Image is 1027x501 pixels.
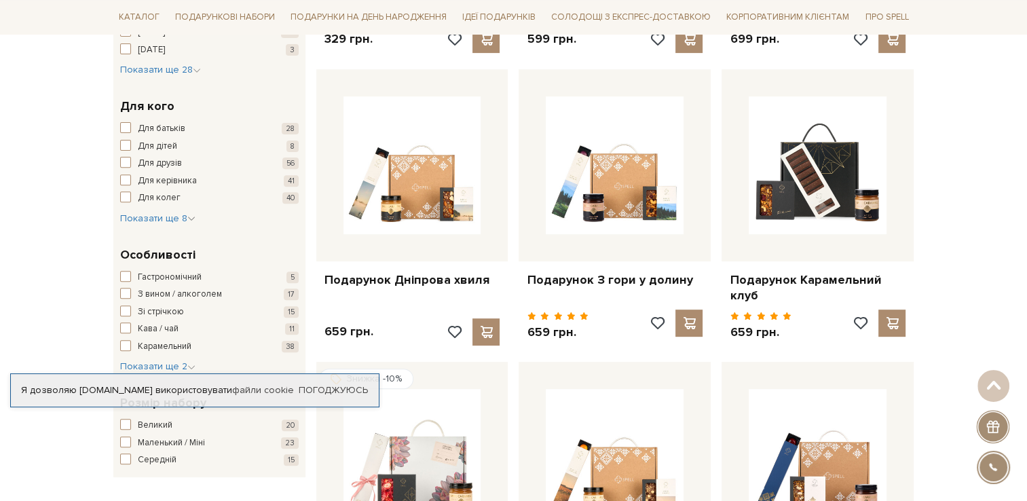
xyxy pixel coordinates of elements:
a: Солодощі з експрес-доставкою [546,5,716,29]
button: Для дітей 8 [120,140,299,153]
span: 56 [282,157,299,169]
button: Для керівника 41 [120,174,299,188]
span: Для керівника [138,174,197,188]
span: 28 [282,123,299,134]
span: Для друзів [138,157,182,170]
a: Каталог [113,7,165,28]
p: 659 грн. [730,324,791,340]
span: Великий [138,419,172,432]
span: Гастрономічний [138,271,202,284]
a: Подарункові набори [170,7,280,28]
span: 5 [286,272,299,283]
span: Середній [138,453,176,467]
a: файли cookie [232,384,294,396]
span: Особливості [120,246,195,264]
span: 3 [286,44,299,56]
span: 15 [284,306,299,318]
span: 40 [282,192,299,204]
button: Кава / чай 11 [120,322,299,336]
p: 599 грн. [527,31,576,47]
button: Показати ще 28 [120,63,201,77]
span: 8 [286,141,299,152]
span: З вином / алкоголем [138,288,222,301]
a: Погоджуюсь [299,384,368,396]
span: Показати ще 2 [120,360,195,372]
a: Ідеї подарунків [457,7,541,28]
p: 329 грн. [324,31,373,47]
button: З вином / алкоголем 17 [120,288,299,301]
a: Подарунок З гори у долину [527,272,703,288]
span: 15 [284,454,299,466]
a: Подарунки на День народження [285,7,452,28]
div: Я дозволяю [DOMAIN_NAME] використовувати [11,384,379,396]
span: 41 [284,175,299,187]
button: Маленький / Міні 23 [120,437,299,450]
span: 17 [284,289,299,300]
p: 659 грн. [324,324,373,339]
span: Карамельний [138,340,191,354]
span: Зі стрічкою [138,305,184,319]
button: [DATE] 3 [120,43,299,57]
span: Маленький / Міні [138,437,205,450]
button: Показати ще 2 [120,360,195,373]
div: Знижка -10% [319,369,413,389]
span: Для батьків [138,122,185,136]
span: [DATE] [138,43,165,57]
span: Кава / чай [138,322,179,336]
button: Показати ще 8 [120,212,195,225]
a: Подарунок Карамельний клуб [730,272,905,304]
a: Корпоративним клієнтам [721,7,855,28]
button: Середній 15 [120,453,299,467]
button: Гастрономічний 5 [120,271,299,284]
span: 23 [281,437,299,449]
button: Для батьків 28 [120,122,299,136]
button: Для колег 40 [120,191,299,205]
p: 699 грн. [730,31,779,47]
p: 659 грн. [527,324,589,340]
button: Для друзів 56 [120,157,299,170]
span: Для колег [138,191,181,205]
a: Подарунок Дніпрова хвиля [324,272,500,288]
span: Для кого [120,97,174,115]
button: Великий 20 [120,419,299,432]
span: Для дітей [138,140,177,153]
button: Карамельний 38 [120,340,299,354]
span: 20 [282,420,299,431]
span: Показати ще 28 [120,64,201,75]
button: Зі стрічкою 15 [120,305,299,319]
a: Про Spell [859,7,914,28]
span: 11 [285,323,299,335]
span: 38 [282,341,299,352]
span: Показати ще 8 [120,212,195,224]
